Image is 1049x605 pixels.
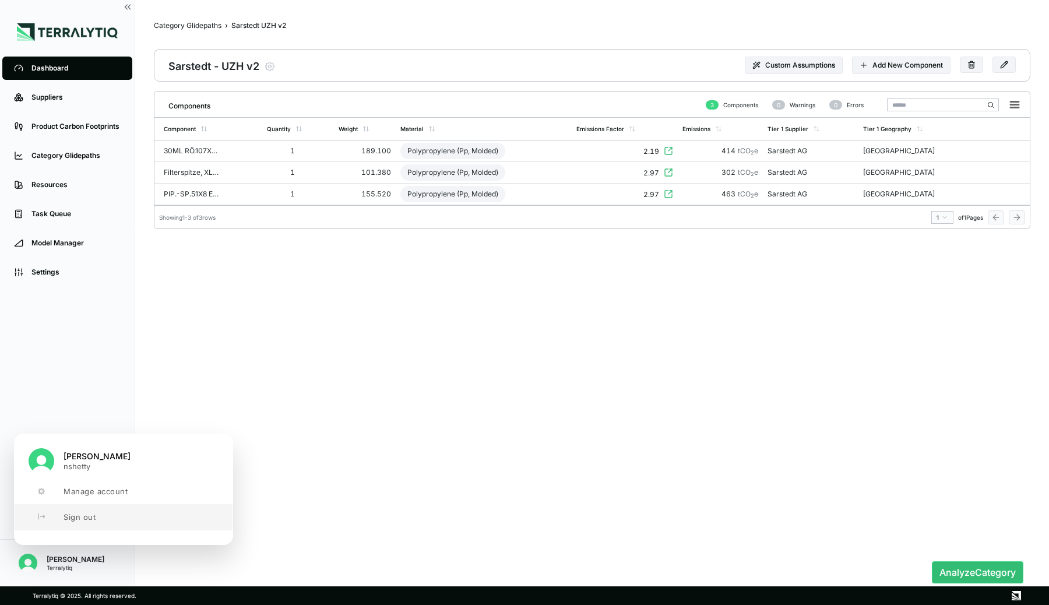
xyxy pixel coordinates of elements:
[701,100,758,110] div: Components
[706,100,719,110] div: 3
[738,168,758,177] span: tCO e
[31,268,121,277] div: Settings
[400,143,505,159] div: Polypropylene (Pp, Molded)
[852,57,951,74] button: Add New Component
[14,549,42,577] button: Close user button
[31,64,121,73] div: Dashboard
[17,23,118,41] img: Logo
[339,125,358,132] div: Weight
[738,189,758,199] span: tCO e
[47,555,104,564] div: [PERSON_NAME]
[738,146,758,156] span: tCO e
[159,214,216,221] div: Showing 1 - 3 of 3 rows
[768,146,853,156] div: Sarstedt AG
[339,146,391,156] div: 189.100
[400,164,505,181] div: Polypropylene (Pp, Molded)
[14,434,233,545] div: User button popover
[64,487,128,496] span: Manage account
[643,190,659,199] div: 2.97
[339,189,391,199] div: 155.520
[267,146,304,156] div: 1
[768,100,815,110] div: Warnings
[745,57,843,74] button: Custom Assumptions
[858,162,983,184] td: [GEOGRAPHIC_DATA]
[164,146,220,156] div: 30ML RÖ.107X25 GFS K D VG125
[400,186,505,202] div: Polypropylene (Pp, Molded)
[576,125,624,132] div: Emissions Factor
[31,151,121,160] div: Category Glidepaths
[164,125,196,132] div: Component
[29,448,54,474] img: Nitin Shetty
[682,168,758,177] div: 302
[64,512,96,522] span: Sign out
[159,97,210,111] div: Components
[829,100,842,110] div: 0
[858,184,983,205] td: [GEOGRAPHIC_DATA]
[267,189,304,199] div: 1
[267,168,304,177] div: 1
[751,149,754,156] sub: 2
[682,189,758,199] div: 463
[858,140,983,162] td: [GEOGRAPHIC_DATA]
[225,21,228,30] span: ›
[400,125,424,132] div: Material
[267,125,291,132] div: Quantity
[19,554,37,572] img: Nitin Shetty
[643,147,659,156] div: 2.19
[168,57,259,73] div: Sarstedt - UZH v2
[31,180,121,189] div: Resources
[768,125,808,132] div: Tier 1 Supplier
[958,214,983,221] span: of 1 Pages
[932,561,1023,583] button: AnalyzeCategory
[47,564,104,571] div: Terralytiq
[937,214,948,221] div: 1
[31,122,121,131] div: Product Carbon Footprints
[31,238,121,248] div: Model Manager
[31,209,121,219] div: Task Queue
[164,189,220,199] div: PIP.-SP.51X8 EP STACKPACK PCR
[643,168,659,178] div: 2.97
[31,93,121,102] div: Suppliers
[64,461,131,470] p: nshetty
[64,451,131,462] span: [PERSON_NAME]
[825,100,864,110] div: Errors
[231,21,286,30] span: Sarstedt UZH v2
[682,125,710,132] div: Emissions
[768,189,853,199] div: Sarstedt AG
[768,168,853,177] div: Sarstedt AG
[339,168,391,177] div: 101.380
[164,168,220,177] div: Filterspitze, XL, 1.000 µl, transparent
[682,146,758,156] div: 414
[863,125,911,132] div: Tier 1 Geography
[772,100,785,110] div: 0
[751,171,754,177] sub: 2
[751,192,754,199] sub: 2
[154,21,221,30] div: Category Glidepaths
